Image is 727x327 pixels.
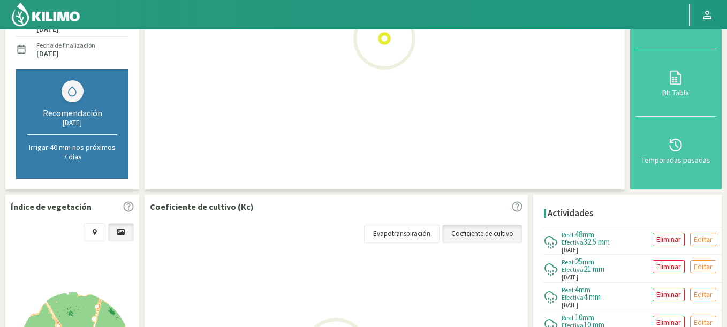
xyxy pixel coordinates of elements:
[656,288,681,301] p: Eliminar
[690,288,716,301] button: Editar
[562,231,575,239] span: Real:
[27,108,117,118] div: Recomendación
[639,89,713,96] div: BH Tabla
[575,256,582,267] span: 25
[656,233,681,246] p: Eliminar
[690,233,716,246] button: Editar
[562,301,578,310] span: [DATE]
[694,261,713,273] p: Editar
[635,49,716,117] button: BH Tabla
[639,156,713,164] div: Temporadas pasadas
[562,238,584,246] span: Efectiva
[562,265,584,273] span: Efectiva
[690,260,716,273] button: Editar
[562,246,578,255] span: [DATE]
[653,233,685,246] button: Eliminar
[36,26,59,33] label: [DATE]
[442,225,522,243] a: Coeficiente de cultivo
[635,117,716,184] button: Temporadas pasadas
[36,50,59,57] label: [DATE]
[562,293,584,301] span: Efectiva
[656,261,681,273] p: Eliminar
[582,257,594,267] span: mm
[582,313,594,322] span: mm
[694,288,713,301] p: Editar
[36,41,95,50] label: Fecha de finalización
[11,2,81,27] img: Kilimo
[150,200,254,213] p: Coeficiente de cultivo (Kc)
[562,258,575,266] span: Real:
[364,225,440,243] a: Evapotranspiración
[575,284,579,294] span: 4
[575,312,582,322] span: 10
[694,233,713,246] p: Editar
[562,286,575,294] span: Real:
[582,230,594,239] span: mm
[27,142,117,162] p: Irrigar 40 mm nos próximos 7 dias
[27,118,117,127] div: [DATE]
[575,229,582,239] span: 48
[548,208,594,218] h4: Actividades
[584,264,604,274] span: 21 mm
[11,200,92,213] p: Índice de vegetación
[562,314,575,322] span: Real:
[562,273,578,282] span: [DATE]
[579,285,590,294] span: mm
[653,288,685,301] button: Eliminar
[584,292,601,302] span: 4 mm
[584,237,610,247] span: 32.5 mm
[653,260,685,273] button: Eliminar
